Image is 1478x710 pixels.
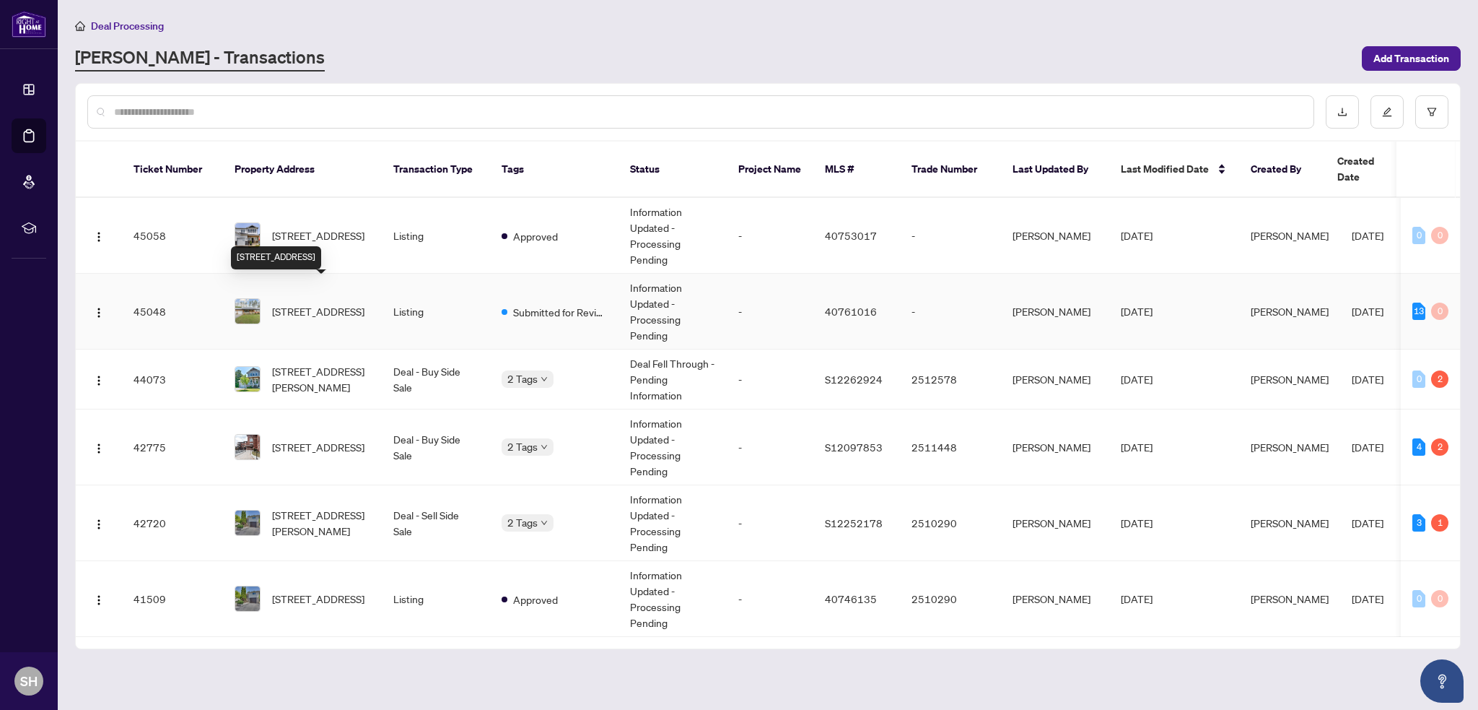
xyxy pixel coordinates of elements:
[1337,107,1347,117] span: download
[1412,303,1425,320] div: 13
[825,516,883,529] span: S12252178
[1251,441,1329,454] span: [PERSON_NAME]
[1121,305,1153,318] span: [DATE]
[727,410,813,485] td: -
[1431,590,1448,607] div: 0
[618,561,727,637] td: Information Updated - Processing Pending
[1352,441,1383,454] span: [DATE]
[75,46,325,72] a: [PERSON_NAME] - Transactions
[382,198,490,274] td: Listing
[1382,107,1392,117] span: edit
[1001,350,1109,410] td: [PERSON_NAME]
[513,304,607,320] span: Submitted for Review
[382,350,490,410] td: Deal - Buy Side Sale
[618,485,727,561] td: Information Updated - Processing Pending
[900,198,1001,274] td: -
[1001,274,1109,350] td: [PERSON_NAME]
[513,228,558,244] span: Approved
[1431,303,1448,320] div: 0
[382,561,490,637] td: Listing
[122,274,223,350] td: 45048
[825,229,877,242] span: 40753017
[900,410,1001,485] td: 2511448
[122,350,223,410] td: 44073
[507,371,538,387] span: 2 Tags
[87,436,110,459] button: Logo
[122,410,223,485] td: 42775
[87,224,110,247] button: Logo
[93,307,105,319] img: Logo
[1251,373,1329,386] span: [PERSON_NAME]
[93,594,105,606] img: Logo
[541,443,548,451] span: down
[93,443,105,454] img: Logo
[1121,373,1153,386] span: [DATE]
[1352,305,1383,318] span: [DATE]
[235,586,260,611] img: thumbnail-img
[382,410,490,485] td: Deal - Buy Side Sale
[727,561,813,637] td: -
[272,507,370,539] span: [STREET_ADDRESS][PERSON_NAME]
[825,592,877,605] span: 40746135
[1001,410,1109,485] td: [PERSON_NAME]
[900,350,1001,410] td: 2512578
[231,246,321,269] div: [STREET_ADDRESS]
[382,485,490,561] td: Deal - Sell Side Sale
[1412,438,1425,456] div: 4
[1001,485,1109,561] td: [PERSON_NAME]
[93,375,105,386] img: Logo
[272,363,370,395] span: [STREET_ADDRESS][PERSON_NAME]
[825,305,877,318] span: 40761016
[1431,438,1448,456] div: 2
[490,142,618,198] th: Tags
[825,441,883,454] span: S12097853
[1431,371,1448,388] div: 2
[75,21,85,31] span: home
[93,519,105,530] img: Logo
[618,142,727,198] th: Status
[1326,142,1427,198] th: Created Date
[1251,305,1329,318] span: [PERSON_NAME]
[1251,229,1329,242] span: [PERSON_NAME]
[618,198,727,274] td: Information Updated - Processing Pending
[618,410,727,485] td: Information Updated - Processing Pending
[727,350,813,410] td: -
[1431,514,1448,532] div: 1
[235,435,260,459] img: thumbnail-img
[813,142,900,198] th: MLS #
[727,142,813,198] th: Project Name
[541,519,548,527] span: down
[272,439,364,455] span: [STREET_ADDRESS]
[900,142,1001,198] th: Trade Number
[1420,659,1464,703] button: Open asap
[1001,561,1109,637] td: [PERSON_NAME]
[87,368,110,391] button: Logo
[1412,514,1425,532] div: 3
[272,228,364,243] span: [STREET_ADDRESS]
[235,223,260,248] img: thumbnail-img
[900,485,1001,561] td: 2510290
[122,561,223,637] td: 41509
[1251,592,1329,605] span: [PERSON_NAME]
[1001,142,1109,198] th: Last Updated By
[1370,95,1404,129] button: edit
[87,511,110,534] button: Logo
[1431,227,1448,244] div: 0
[1239,142,1326,198] th: Created By
[87,587,110,610] button: Logo
[1121,592,1153,605] span: [DATE]
[507,514,538,531] span: 2 Tags
[1412,227,1425,244] div: 0
[1373,47,1449,70] span: Add Transaction
[1352,373,1383,386] span: [DATE]
[1352,229,1383,242] span: [DATE]
[727,485,813,561] td: -
[1251,516,1329,529] span: [PERSON_NAME]
[727,198,813,274] td: -
[1415,95,1448,129] button: filter
[1427,107,1437,117] span: filter
[12,11,46,38] img: logo
[1337,153,1398,185] span: Created Date
[513,592,558,607] span: Approved
[87,300,110,323] button: Logo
